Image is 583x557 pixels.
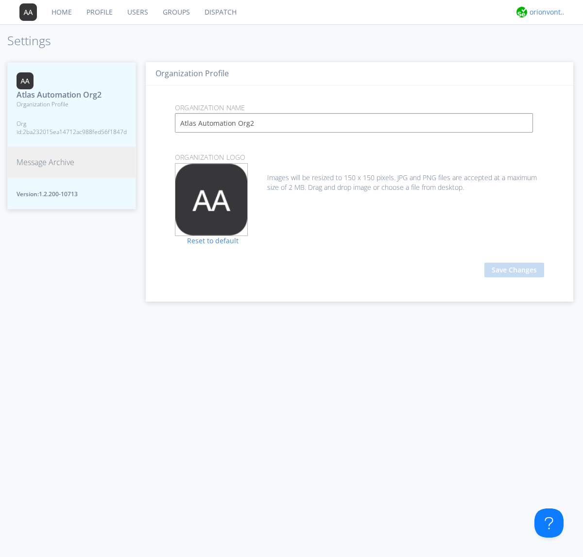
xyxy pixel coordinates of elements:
button: Save Changes [484,263,544,277]
span: Message Archive [17,157,74,168]
span: Org id: 2ba232015ea14712ac988fed56f1847d [17,119,127,136]
button: Version:1.2.200-10713 [7,178,136,209]
a: Reset to default [175,236,239,245]
p: Organization Logo [168,152,551,163]
button: Message Archive [7,147,136,178]
span: Atlas Automation Org2 [17,89,127,101]
img: 373638.png [175,164,247,236]
button: Atlas Automation Org2Organization ProfileOrg id:2ba232015ea14712ac988fed56f1847d [7,62,136,147]
div: Images will be resized to 150 x 150 pixels. JPG and PNG files are accepted at a maximum size of 2... [175,163,544,192]
div: orionvontas+atlas+automation+org2 [530,7,566,17]
img: 373638.png [17,72,34,89]
h3: Organization Profile [155,69,564,78]
iframe: Toggle Customer Support [534,508,564,538]
input: Enter Organization Name [175,113,533,133]
span: Version: 1.2.200-10713 [17,190,127,198]
span: Organization Profile [17,100,127,108]
img: 373638.png [19,3,37,21]
img: 29d36aed6fa347d5a1537e7736e6aa13 [516,7,527,17]
p: Organization Name [168,102,551,113]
